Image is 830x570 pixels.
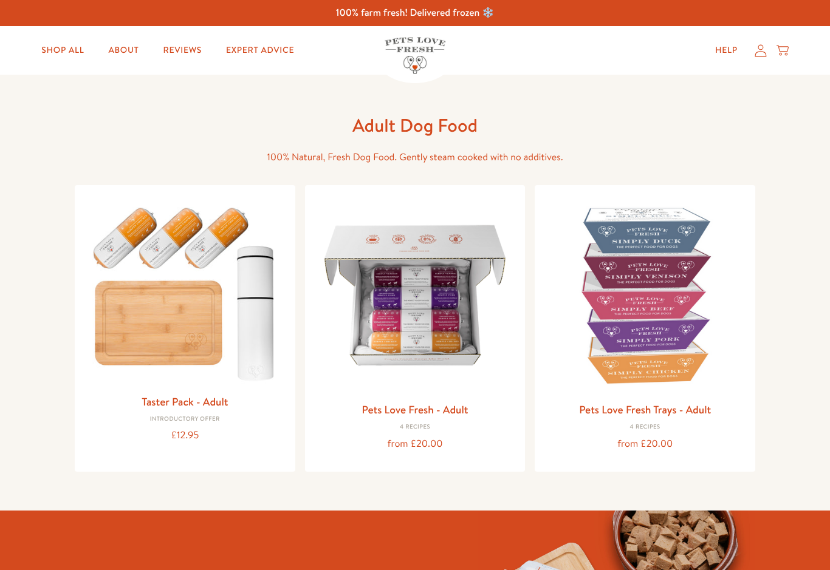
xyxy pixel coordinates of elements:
[216,38,304,63] a: Expert Advice
[544,195,746,396] img: Pets Love Fresh Trays - Adult
[142,394,228,409] a: Taster Pack - Adult
[154,38,211,63] a: Reviews
[362,402,468,417] a: Pets Love Fresh - Adult
[84,427,286,444] div: £12.95
[98,38,148,63] a: About
[544,424,746,431] div: 4 Recipes
[32,38,94,63] a: Shop All
[84,416,286,423] div: Introductory Offer
[221,114,609,137] h1: Adult Dog Food
[315,424,516,431] div: 4 Recipes
[579,402,711,417] a: Pets Love Fresh Trays - Adult
[84,195,286,387] img: Taster Pack - Adult
[315,195,516,396] img: Pets Love Fresh - Adult
[544,436,746,452] div: from £20.00
[315,436,516,452] div: from £20.00
[267,151,563,164] span: 100% Natural, Fresh Dog Food. Gently steam cooked with no additives.
[385,37,445,74] img: Pets Love Fresh
[705,38,747,63] a: Help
